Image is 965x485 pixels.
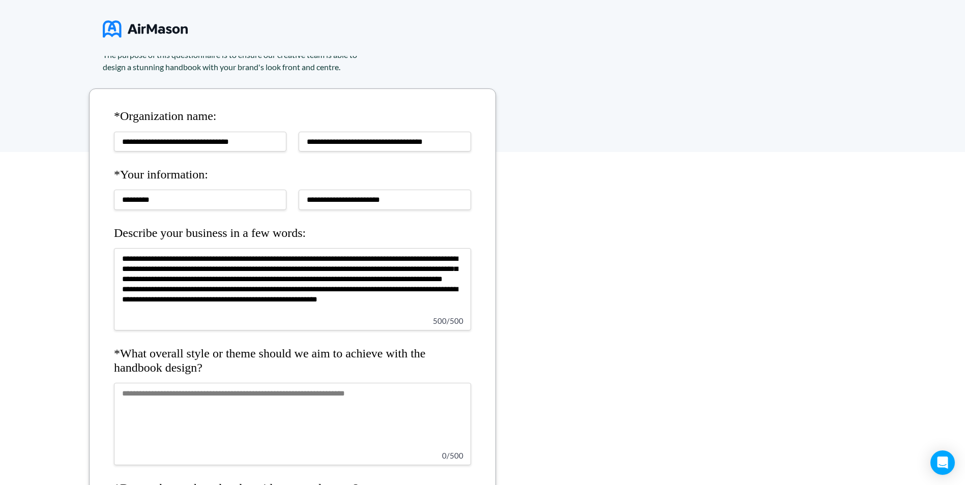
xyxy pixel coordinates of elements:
[442,451,463,460] span: 0 / 500
[114,168,471,182] h4: *Your information:
[114,226,471,240] h4: Describe your business in a few words:
[103,16,188,42] img: logo
[930,450,955,475] div: Open Intercom Messenger
[103,61,520,73] div: design a stunning handbook with your brand's look front and centre.
[114,109,471,124] h4: *Organization name:
[433,316,463,325] span: 500 / 500
[114,347,471,375] h4: *What overall style or theme should we aim to achieve with the handbook design?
